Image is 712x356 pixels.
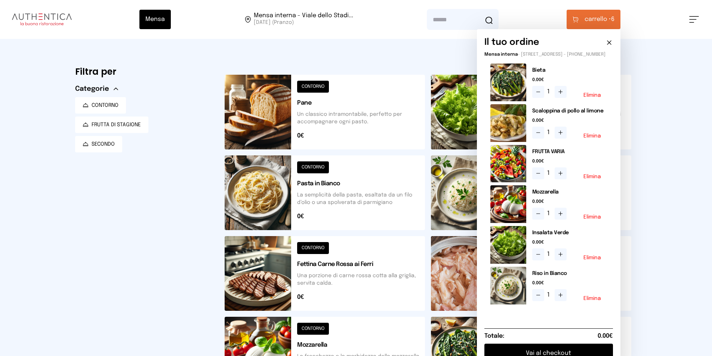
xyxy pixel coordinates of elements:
button: CONTORNO [75,97,126,114]
span: CONTORNO [92,102,118,109]
img: media [490,267,526,304]
span: 1 [547,128,552,137]
p: - [STREET_ADDRESS] - [PHONE_NUMBER] [484,52,613,58]
button: Elimina [583,214,601,220]
img: media [490,104,526,142]
button: Categorie [75,84,118,94]
span: 0.00€ [532,77,607,83]
button: SECONDO [75,136,122,152]
button: Elimina [583,93,601,98]
span: FRUTTA DI STAGIONE [92,121,141,129]
img: media [490,226,526,264]
button: Elimina [583,174,601,179]
button: Elimina [583,296,601,301]
span: 1 [547,209,552,218]
span: 1 [547,250,552,259]
span: 0.00€ [532,118,607,124]
h2: FRUTTA VARIA [532,148,607,155]
img: media [490,185,526,223]
h6: Filtra per [75,66,213,78]
span: [DATE] (Pranzo) [254,19,353,26]
span: 0.00€ [532,239,607,245]
span: 0.00€ [532,158,607,164]
button: Mensa [139,10,171,29]
img: media [490,145,526,183]
h6: Il tuo ordine [484,37,539,49]
h2: Bieta [532,66,607,74]
span: 1 [547,87,552,96]
h2: Riso in Bianco [532,270,607,277]
span: 6 [585,15,614,24]
span: Categorie [75,84,109,94]
button: FRUTTA DI STAGIONE [75,117,148,133]
h2: Insalata Verde [532,229,607,236]
span: Viale dello Stadio, 77, 05100 Terni TR, Italia [254,13,353,26]
span: 1 [547,169,552,178]
button: Elimina [583,255,601,260]
span: SECONDO [92,140,115,148]
img: logo.8f33a47.png [12,13,72,25]
span: 1 [547,291,552,300]
button: carrello •6 [567,10,620,29]
span: Mensa interna [484,52,518,57]
span: 0.00€ [532,199,607,205]
span: 0.00€ [532,280,607,286]
h2: Mozzarella [532,188,607,196]
span: 0.00€ [598,332,613,341]
h6: Totale: [484,332,504,341]
img: media [490,64,526,101]
span: carrello • [585,15,611,24]
h2: Scaloppina di pollo al limone [532,107,607,115]
button: Elimina [583,133,601,139]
